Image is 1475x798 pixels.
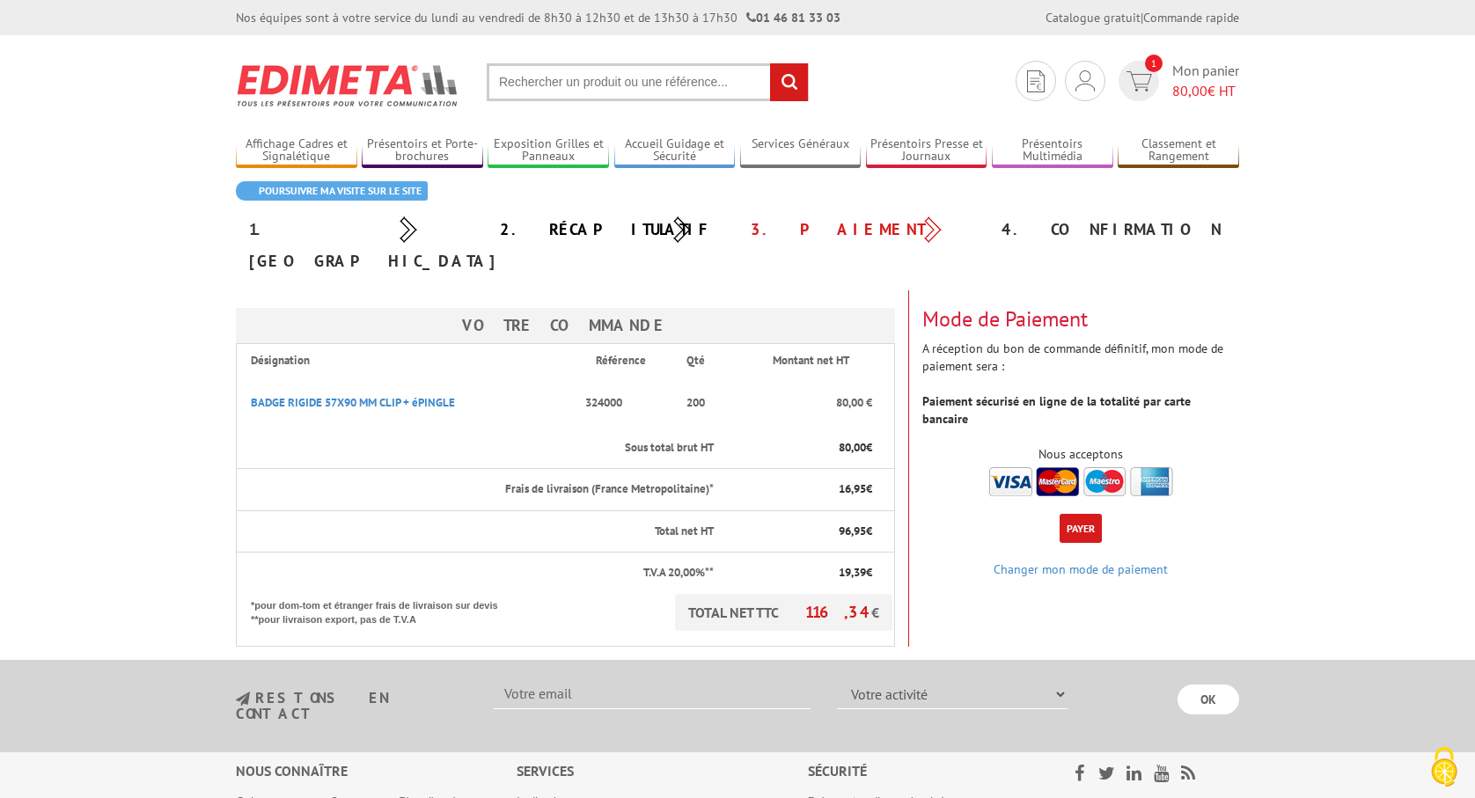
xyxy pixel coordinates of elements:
[730,353,892,370] p: Montant net HT
[805,602,871,622] span: 116,34
[236,308,895,343] h3: Votre Commande
[1422,745,1466,789] img: Cookies (fenêtre modale)
[1172,82,1207,99] span: 80,00
[580,386,663,421] p: 324000
[1178,685,1239,714] input: OK
[839,440,866,455] span: 80,00
[236,214,487,277] div: 1. [GEOGRAPHIC_DATA]
[1126,71,1152,92] img: devis rapide
[1413,738,1475,798] button: Cookies (fenêtre modale)
[236,181,428,201] a: Poursuivre ma visite sur le site
[1075,70,1095,92] img: devis rapide
[362,136,483,165] a: Présentoirs et Porte-brochures
[839,481,866,496] span: 16,95
[909,290,1252,500] div: A réception du bon de commande définitif, mon mode de paiement sera :
[237,428,715,469] th: Sous total brut HT
[1114,61,1239,101] a: devis rapide 1 Mon panier 80,00€ HT
[236,9,840,26] div: Nos équipes sont à votre service du lundi au vendredi de 8h30 à 12h30 et de 13h30 à 17h30
[1027,70,1045,92] img: devis rapide
[730,523,872,540] p: €
[1172,61,1239,101] span: Mon panier
[236,692,250,706] img: newsletter.jpg
[994,561,1168,577] a: Changer mon mode de paiement
[236,691,467,721] h3: restons en contact
[1046,10,1141,26] a: Catalogue gratuit
[236,761,517,781] div: Nous connaître
[770,63,808,101] input: rechercher
[992,136,1113,165] a: Présentoirs Multimédia
[730,440,872,457] p: €
[678,395,713,412] p: 200
[251,594,515,626] p: *pour dom-tom et étranger frais de livraison sur devis **pour livraison export, pas de T.V.A
[839,523,866,538] span: 96,95
[494,679,811,709] input: Votre email
[1060,514,1102,543] button: Payer
[236,136,357,165] a: Affichage Cadres et Signalétique
[988,214,1239,245] div: 4. Confirmation
[614,136,736,165] a: Accueil Guidage et Sécurité
[251,565,714,582] p: T.V.A 20,00%**
[737,214,988,245] div: 3. Paiement
[251,395,455,410] a: BADGE RIGIDE 57X90 MM CLIP + éPINGLE
[675,594,892,631] p: TOTAL NET TTC €
[580,353,663,370] p: Référence
[500,219,711,239] a: 2. Récapitulatif
[1118,136,1239,165] a: Classement et Rangement
[488,136,609,165] a: Exposition Grilles et Panneaux
[866,136,987,165] a: Présentoirs Presse et Journaux
[839,565,866,580] span: 19,39
[237,469,715,511] th: Frais de livraison (France Metropolitaine)*
[746,10,840,26] strong: 01 46 81 33 03
[808,761,1029,781] div: Sécurité
[730,481,872,498] p: €
[989,467,1173,496] img: accepted.png
[487,63,809,101] input: Rechercher un produit ou une référence...
[730,565,872,582] p: €
[922,445,1239,463] div: Nous acceptons
[1145,55,1163,72] span: 1
[1172,81,1239,101] span: € HT
[730,395,872,412] p: 80,00 €
[1143,10,1239,26] a: Commande rapide
[740,136,862,165] a: Services Généraux
[517,761,808,781] div: Services
[251,353,564,370] p: Désignation
[922,308,1239,331] h3: Mode de Paiement
[236,53,460,118] img: Edimeta
[1046,9,1239,26] div: |
[922,393,1191,427] strong: Paiement sécurisé en ligne de la totalité par carte bancaire
[237,510,715,553] th: Total net HT
[678,353,713,370] p: Qté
